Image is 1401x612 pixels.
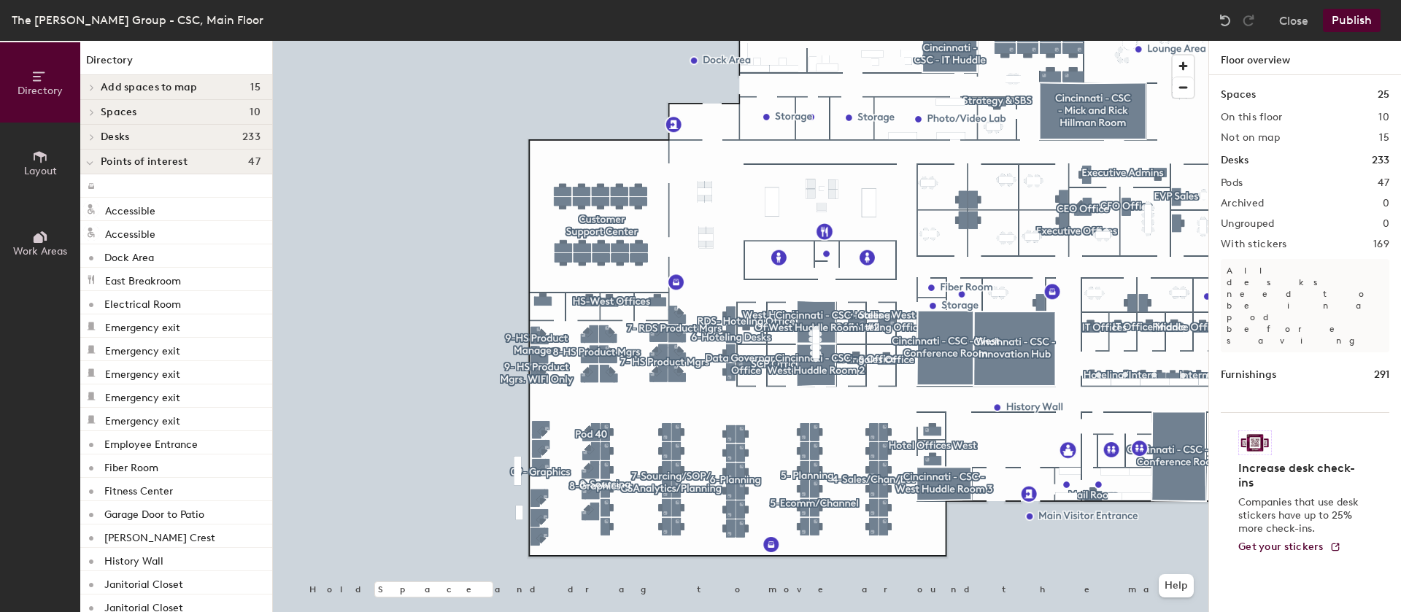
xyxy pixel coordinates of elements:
span: Desks [101,131,129,143]
p: Emergency exit [105,387,180,404]
h1: Spaces [1221,87,1256,103]
h1: Directory [80,53,272,75]
p: Emergency exit [105,317,180,334]
p: All desks need to be in a pod before saving [1221,259,1389,352]
p: Accessible [105,201,155,217]
h1: Floor overview [1209,41,1401,75]
span: Spaces [101,106,137,118]
h4: Increase desk check-ins [1238,461,1363,490]
img: Undo [1218,13,1232,28]
p: Janitorial Closet [104,574,183,591]
h2: With stickers [1221,239,1287,250]
span: Work Areas [13,245,67,257]
h1: Desks [1221,152,1248,169]
span: Points of interest [101,156,188,168]
a: Get your stickers [1238,541,1341,554]
img: Sticker logo [1238,430,1272,455]
h2: Archived [1221,198,1264,209]
p: Dock Area [104,247,154,264]
p: Accessible [105,224,155,241]
span: Add spaces to map [101,82,198,93]
span: 47 [248,156,260,168]
p: Fitness Center [104,481,173,497]
p: Emergency exit [105,411,180,427]
h2: 47 [1378,177,1389,189]
p: East Breakroom [105,271,181,287]
h1: 233 [1372,152,1389,169]
button: Close [1279,9,1308,32]
div: The [PERSON_NAME] Group - CSC, Main Floor [12,11,263,29]
h2: 169 [1373,239,1389,250]
h2: 0 [1383,198,1389,209]
p: History Wall [104,551,163,568]
h2: On this floor [1221,112,1283,123]
img: Redo [1241,13,1256,28]
h1: 25 [1378,87,1389,103]
p: Emergency exit [105,341,180,357]
h1: Furnishings [1221,367,1276,383]
h2: 15 [1379,132,1389,144]
h2: Ungrouped [1221,218,1275,230]
p: Employee Entrance [104,434,198,451]
p: Garage Door to Patio [104,504,204,521]
h2: Pods [1221,177,1243,189]
button: Help [1159,574,1194,597]
span: 233 [242,131,260,143]
h2: Not on map [1221,132,1280,144]
h1: 291 [1374,367,1389,383]
span: Directory [18,85,63,97]
h2: 0 [1383,218,1389,230]
button: Publish [1323,9,1381,32]
p: [PERSON_NAME] Crest [104,527,215,544]
h2: 10 [1378,112,1389,123]
span: 10 [250,106,260,118]
span: Get your stickers [1238,541,1324,553]
p: Fiber Room [104,457,158,474]
span: Layout [24,165,57,177]
p: Electrical Room [104,294,181,311]
p: Companies that use desk stickers have up to 25% more check-ins. [1238,496,1363,535]
p: Emergency exit [105,364,180,381]
span: 15 [250,82,260,93]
